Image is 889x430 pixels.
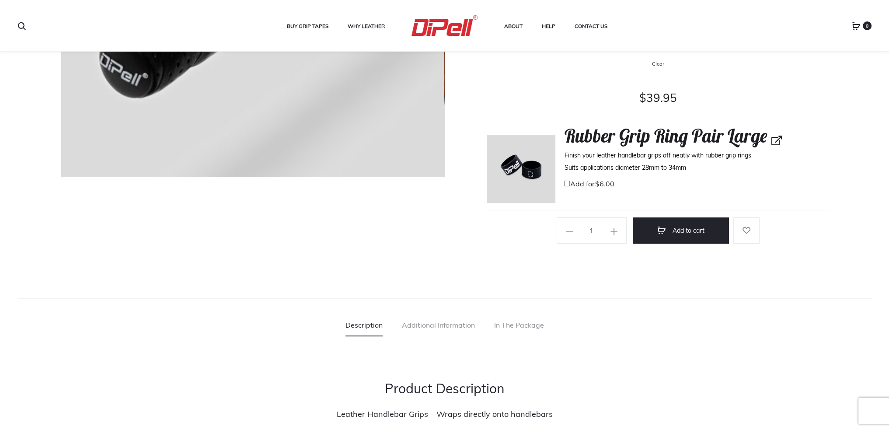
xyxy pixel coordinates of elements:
[633,217,729,244] button: Add to cart
[852,22,861,30] a: 0
[639,91,646,105] span: $
[287,21,328,32] a: Buy Grip Tapes
[494,314,544,336] a: In The Package
[595,179,614,188] bdi: 6.00
[195,381,694,396] h2: Product Description
[639,91,677,105] bdi: 39.95
[564,181,570,186] input: Add for$6.00
[577,221,606,240] input: Qty
[733,217,760,244] a: Add to wishlist
[564,179,614,187] label: Add for
[504,21,523,32] a: About
[195,409,694,419] h4: Leather Handlebar Grips – Wraps directly onto handlebars
[575,21,607,32] a: Contact Us
[863,21,872,30] span: 0
[487,59,829,69] a: Clear
[402,314,475,336] a: Additional Information
[348,21,385,32] a: Why Leather
[345,314,383,336] a: Description
[542,21,555,32] a: Help
[487,270,829,294] iframe: PayPal
[487,135,555,203] img: Dipell-Upgrades-BandsSmall-150-Paul Osta
[564,149,829,178] p: Finish your leather handlebar grips off neatly with rubber grip rings Suits applications diameter...
[564,124,767,147] span: Rubber Grip Ring Pair Large
[595,179,600,188] span: $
